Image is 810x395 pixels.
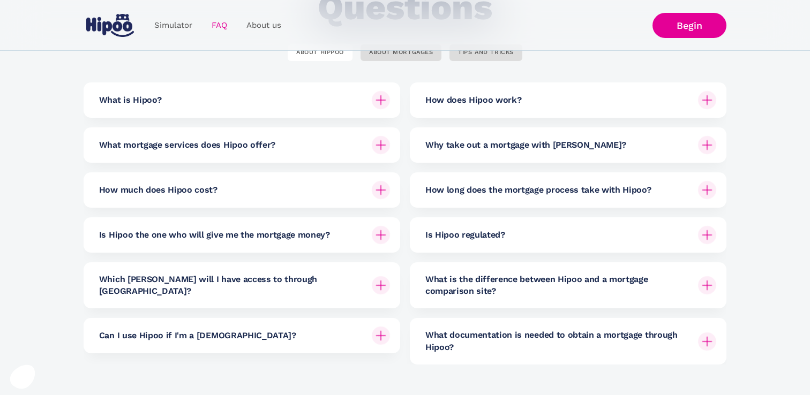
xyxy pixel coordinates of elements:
a: About us [237,15,291,36]
a: home [84,10,136,41]
font: What is the difference between Hipoo and a mortgage comparison site? [425,274,648,296]
font: How much does Hipoo cost? [99,185,217,195]
font: TIPS AND TRICKS [458,49,513,56]
font: About us [246,20,281,30]
font: What is Hipoo? [99,95,162,105]
font: Can I use Hipoo if I'm a [DEMOGRAPHIC_DATA]? [99,330,296,340]
a: Begin [652,13,726,38]
font: Is Hipoo regulated? [425,230,505,240]
font: ABOUT MORTGAGES [369,49,433,56]
font: How long does the mortgage process take with Hipoo? [425,185,651,195]
font: Simulator [154,20,192,30]
font: Is Hipoo the one who will give me the mortgage money? [99,230,330,240]
font: Why take out a mortgage with [PERSON_NAME]? [425,140,626,150]
font: What documentation is needed to obtain a mortgage through Hipoo? [425,330,678,352]
font: What mortgage services does Hipoo offer? [99,140,275,150]
font: ABOUT HIPPOO [296,49,344,56]
a: Simulator [145,15,202,36]
a: FAQ [202,15,237,36]
font: Which [PERSON_NAME] will I have access to through [GEOGRAPHIC_DATA]? [99,274,317,296]
font: How does Hipoo work? [425,95,522,105]
font: Begin [677,19,702,31]
font: FAQ [212,20,227,30]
